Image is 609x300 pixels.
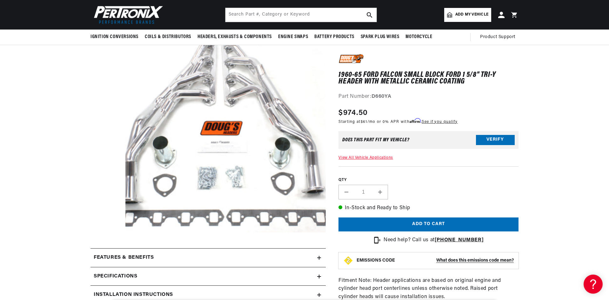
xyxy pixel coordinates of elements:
[145,34,191,40] span: Coils & Distributors
[94,254,154,262] h2: Features & Benefits
[90,34,138,40] span: Ignition Conversions
[275,30,311,44] summary: Engine Swaps
[90,249,326,267] summary: Features & Benefits
[338,217,519,232] button: Add to cart
[338,156,393,160] a: View All Vehicle Applications
[410,118,421,123] span: Affirm
[338,204,519,212] p: In-Stock and Ready to Ship
[402,30,435,44] summary: Motorcycle
[371,94,391,99] strong: D660YA
[343,256,353,266] img: Emissions code
[342,137,409,143] div: Does This part fit My vehicle?
[94,291,173,299] h2: Installation instructions
[338,177,519,183] label: QTY
[194,30,275,44] summary: Headers, Exhausts & Components
[357,258,514,263] button: EMISSIONS CODEWhat does this emissions code mean?
[358,30,403,44] summary: Spark Plug Wires
[225,8,377,22] input: Search Part #, Category or Keyword
[311,30,358,44] summary: Battery Products
[361,120,367,124] span: $61
[338,72,519,85] h1: 1960-65 Ford Falcon Small Block Ford 1 5/8" Tri-Y Header with Metallic Ceramic Coating
[338,119,458,125] p: Starting at /mo or 0% APR with .
[94,272,137,281] h2: Specifications
[435,237,484,243] a: [PHONE_NUMBER]
[363,8,377,22] button: search button
[142,30,194,44] summary: Coils & Distributors
[90,30,142,44] summary: Ignition Conversions
[405,34,432,40] span: Motorcycle
[361,34,399,40] span: Spark Plug Wires
[436,258,514,263] strong: What does this emissions code mean?
[90,4,164,26] img: Pertronix
[338,93,519,101] div: Part Number:
[90,32,326,236] media-gallery: Gallery Viewer
[480,34,515,41] span: Product Support
[314,34,354,40] span: Battery Products
[197,34,272,40] span: Headers, Exhausts & Components
[357,258,395,263] strong: EMISSIONS CODE
[278,34,308,40] span: Engine Swaps
[444,8,491,22] a: Add my vehicle
[384,236,484,244] p: Need help? Call us at
[90,267,326,286] summary: Specifications
[480,30,519,45] summary: Product Support
[455,12,488,18] span: Add my vehicle
[422,120,458,124] a: See if you qualify - Learn more about Affirm Financing (opens in modal)
[338,107,368,119] span: $974.50
[476,135,515,145] button: Verify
